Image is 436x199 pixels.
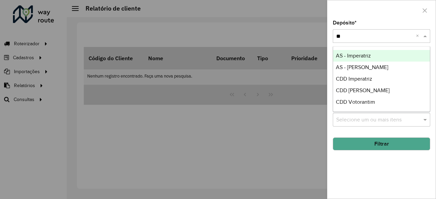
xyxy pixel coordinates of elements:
span: CDD Imperatriz [336,76,372,82]
span: AS - Imperatriz [336,53,371,59]
span: Clear all [416,32,422,40]
ng-dropdown-panel: Options list [333,46,431,112]
span: AS - [PERSON_NAME] [336,64,388,70]
span: CDD [PERSON_NAME] [336,87,390,93]
button: Filtrar [333,137,430,150]
span: CDD Votorantim [336,99,375,105]
label: Depósito [333,19,357,27]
